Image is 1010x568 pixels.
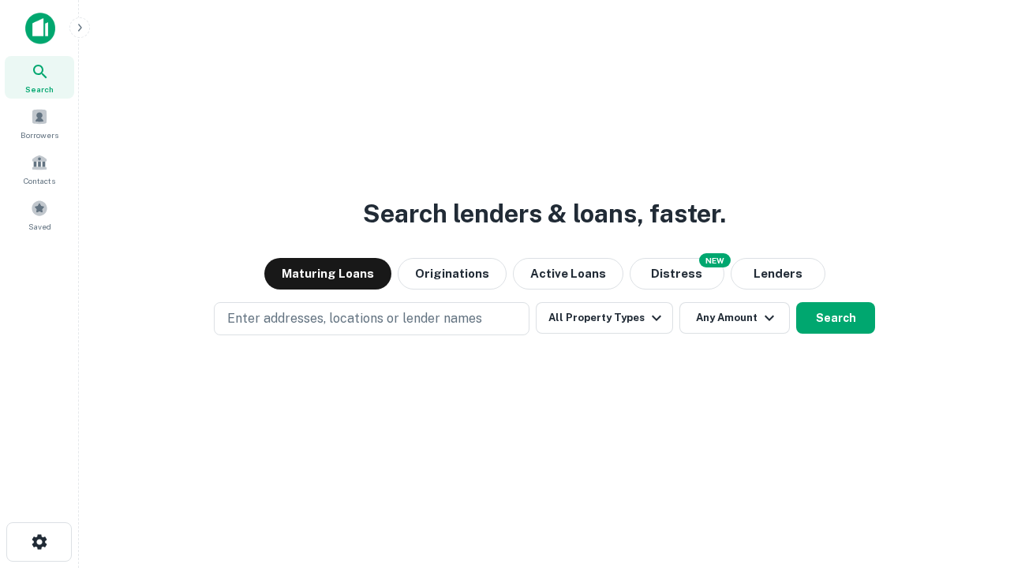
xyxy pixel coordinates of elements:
[5,148,74,190] a: Contacts
[679,302,790,334] button: Any Amount
[363,195,726,233] h3: Search lenders & loans, faster.
[214,302,529,335] button: Enter addresses, locations or lender names
[630,258,724,290] button: Search distressed loans with lien and other non-mortgage details.
[5,102,74,144] a: Borrowers
[227,309,482,328] p: Enter addresses, locations or lender names
[796,302,875,334] button: Search
[21,129,58,141] span: Borrowers
[264,258,391,290] button: Maturing Loans
[5,193,74,236] a: Saved
[25,83,54,95] span: Search
[536,302,673,334] button: All Property Types
[398,258,507,290] button: Originations
[731,258,825,290] button: Lenders
[24,174,55,187] span: Contacts
[5,56,74,99] a: Search
[513,258,623,290] button: Active Loans
[931,442,1010,518] iframe: Chat Widget
[25,13,55,44] img: capitalize-icon.png
[28,220,51,233] span: Saved
[699,253,731,267] div: NEW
